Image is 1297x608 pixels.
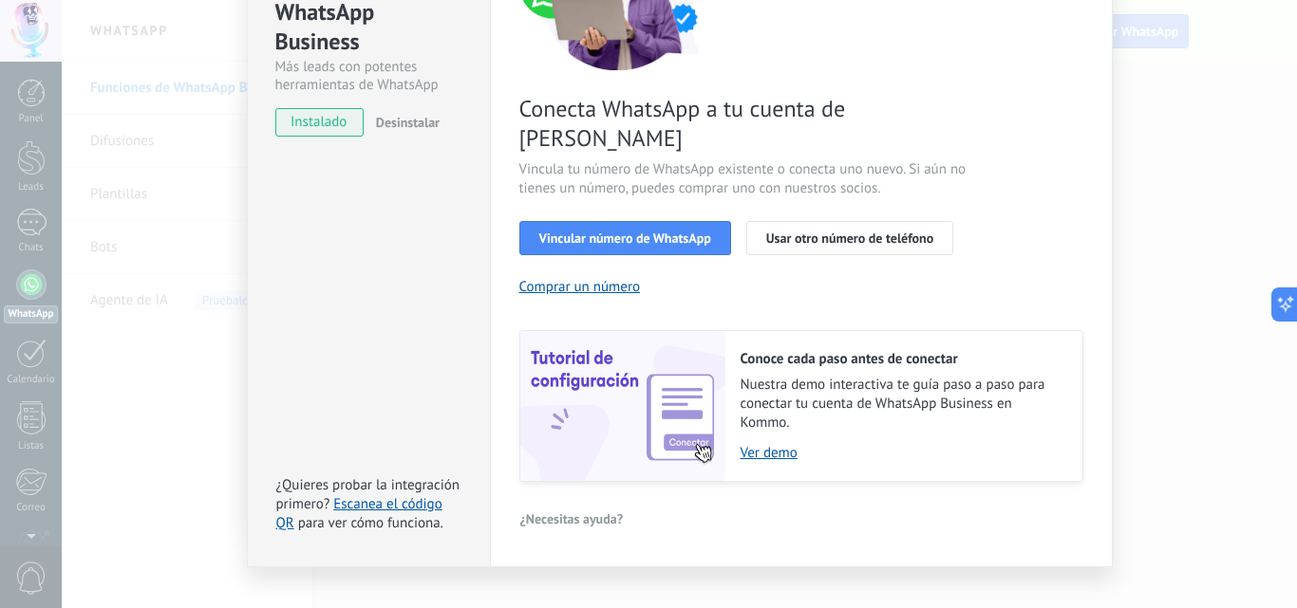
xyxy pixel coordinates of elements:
[539,231,711,245] span: Vincular número de WhatsApp
[519,221,731,255] button: Vincular número de WhatsApp
[276,495,442,532] a: Escanea el código QR
[741,350,1063,368] h2: Conoce cada paso antes de conectar
[746,221,953,255] button: Usar otro número de teléfono
[368,108,440,137] button: Desinstalar
[519,94,971,153] span: Conecta WhatsApp a tu cuenta de [PERSON_NAME]
[741,376,1063,433] span: Nuestra demo interactiva te guía paso a paso para conectar tu cuenta de WhatsApp Business en Kommo.
[275,58,462,94] div: Más leads con potentes herramientas de WhatsApp
[276,476,461,513] span: ¿Quieres probar la integración primero?
[298,514,443,532] span: para ver cómo funciona.
[276,108,363,137] span: instalado
[519,160,971,198] span: Vincula tu número de WhatsApp existente o conecta uno nuevo. Si aún no tienes un número, puedes c...
[519,278,641,296] button: Comprar un número
[519,505,625,533] button: ¿Necesitas ayuda?
[520,512,624,525] span: ¿Necesitas ayuda?
[741,444,1063,462] a: Ver demo
[766,231,933,245] span: Usar otro número de teléfono
[376,114,440,131] span: Desinstalar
